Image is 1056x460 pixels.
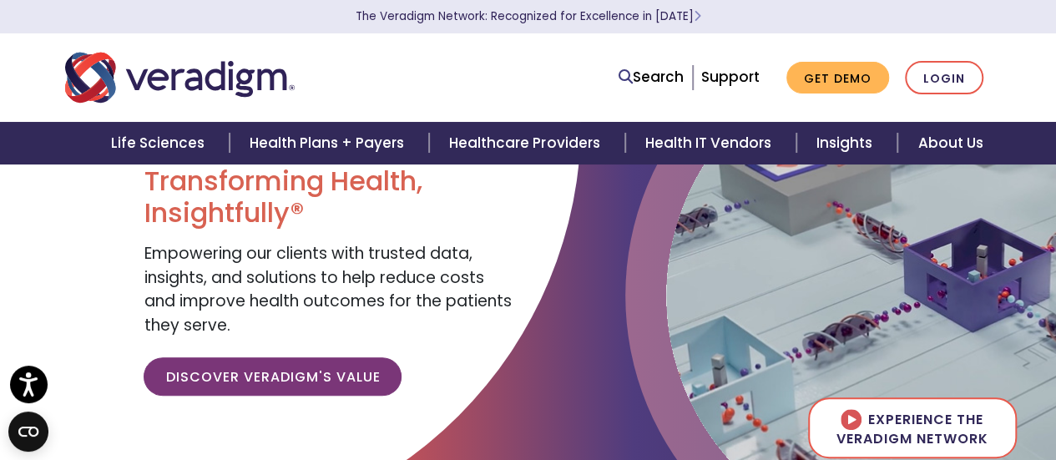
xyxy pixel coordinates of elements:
[91,122,230,164] a: Life Sciences
[230,122,429,164] a: Health Plans + Payers
[356,8,701,24] a: The Veradigm Network: Recognized for Excellence in [DATE]Learn More
[625,122,796,164] a: Health IT Vendors
[8,412,48,452] button: Open CMP widget
[429,122,624,164] a: Healthcare Providers
[724,55,1036,440] iframe: Drift Chat Widget
[619,66,684,88] a: Search
[144,242,511,336] span: Empowering our clients with trusted data, insights, and solutions to help reduce costs and improv...
[144,165,515,230] h1: Transforming Health, Insightfully®
[65,50,295,105] img: Veradigm logo
[694,8,701,24] span: Learn More
[701,67,760,87] a: Support
[144,357,402,396] a: Discover Veradigm's Value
